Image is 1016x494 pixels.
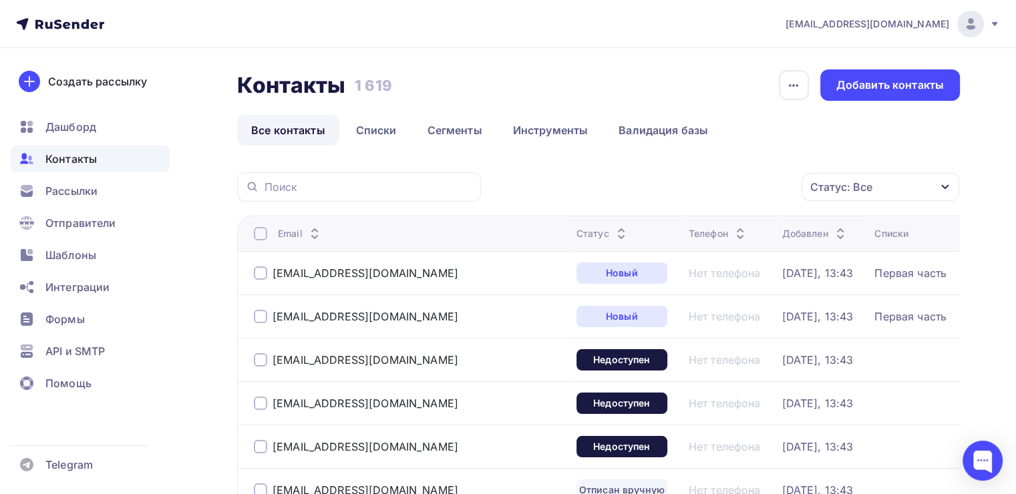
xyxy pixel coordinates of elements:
[45,183,98,199] span: Рассылки
[689,266,761,280] a: Нет телефона
[273,310,458,323] a: [EMAIL_ADDRESS][DOMAIN_NAME]
[11,146,170,172] a: Контакты
[11,178,170,204] a: Рассылки
[355,76,392,95] h3: 1 619
[273,397,458,410] a: [EMAIL_ADDRESS][DOMAIN_NAME]
[782,310,853,323] a: [DATE], 13:43
[499,115,603,146] a: Инструменты
[45,247,96,263] span: Шаблоны
[576,262,667,284] a: Новый
[689,227,748,240] div: Телефон
[874,266,947,280] a: Первая часть
[689,440,761,453] a: Нет телефона
[45,215,116,231] span: Отправители
[11,210,170,236] a: Отправители
[45,151,97,167] span: Контакты
[45,343,105,359] span: API и SMTP
[48,73,147,89] div: Создать рассылку
[278,227,323,240] div: Email
[782,353,853,366] a: [DATE], 13:43
[237,72,345,99] h2: Контакты
[782,266,853,280] a: [DATE], 13:43
[413,115,496,146] a: Сегменты
[874,310,947,323] a: Первая часть
[576,393,667,414] a: Недоступен
[782,227,848,240] div: Добавлен
[874,227,908,240] div: Списки
[605,115,722,146] a: Валидация базы
[45,375,92,391] span: Помощь
[576,349,667,370] a: Недоступен
[45,311,85,327] span: Формы
[11,242,170,268] a: Шаблоны
[45,119,96,135] span: Дашборд
[45,457,93,473] span: Telegram
[689,397,761,410] a: Нет телефона
[273,440,458,453] a: [EMAIL_ADDRESS][DOMAIN_NAME]
[786,17,949,31] span: [EMAIL_ADDRESS][DOMAIN_NAME]
[237,115,339,146] a: Все контакты
[786,11,1000,37] a: [EMAIL_ADDRESS][DOMAIN_NAME]
[273,353,458,366] a: [EMAIL_ADDRESS][DOMAIN_NAME]
[782,397,853,410] a: [DATE], 13:43
[576,306,667,327] a: Новый
[265,180,473,194] input: Поиск
[11,306,170,332] a: Формы
[45,279,110,295] span: Интеграции
[342,115,411,146] a: Списки
[801,172,960,202] button: Статус: Все
[836,77,944,93] div: Добавить контакты
[576,436,667,457] a: Недоступен
[810,179,872,195] div: Статус: Все
[782,440,853,453] a: [DATE], 13:43
[273,266,458,280] a: [EMAIL_ADDRESS][DOMAIN_NAME]
[689,353,761,366] a: Нет телефона
[576,227,629,240] div: Статус
[689,310,761,323] a: Нет телефона
[11,113,170,140] a: Дашборд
